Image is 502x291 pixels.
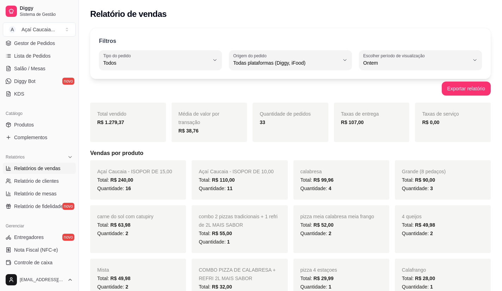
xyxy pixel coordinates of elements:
span: 2 [125,284,128,290]
span: 16 [125,186,131,191]
button: Select a team [3,22,76,37]
h2: Relatório de vendas [90,8,167,20]
strong: R$ 38,76 [179,128,199,134]
span: Produtos [14,121,34,128]
span: Gestor de Pedidos [14,40,55,47]
button: Origem do pedidoTodas plataformas (Diggy, iFood) [229,50,352,70]
a: Relatório de fidelidadenovo [3,201,76,212]
span: Entregadores [14,234,44,241]
button: Escolher período de visualizaçãoOntem [359,50,482,70]
a: Complementos [3,132,76,143]
span: Controle de caixa [14,259,52,266]
span: A [9,26,16,33]
span: Total: [300,222,334,228]
a: Entregadoresnovo [3,232,76,243]
strong: R$ 1.279,37 [97,119,124,125]
span: R$ 32,00 [212,284,232,290]
a: DiggySistema de Gestão [3,3,76,20]
span: Diggy Bot [14,78,36,85]
span: calabresa [300,169,322,174]
span: Salão / Mesas [14,65,45,72]
span: R$ 28,00 [415,276,435,281]
span: Total: [402,276,435,281]
span: R$ 52,00 [314,222,334,228]
a: Produtos [3,119,76,130]
h5: Vendas por produto [90,149,491,157]
a: Relatório de mesas [3,188,76,199]
a: Lista de Pedidos [3,50,76,62]
span: R$ 49,98 [415,222,435,228]
span: Nota Fiscal (NFC-e) [14,246,58,253]
span: R$ 55,00 [212,231,232,236]
span: Grande (8 pedaços) [402,169,446,174]
span: Total: [402,177,435,183]
span: Mista [97,267,109,273]
span: Açaí Caucaia - ISOPOR DE 10,00 [199,169,273,174]
button: Tipo do pedidoTodos [99,50,222,70]
span: Quantidade: [402,186,433,191]
span: pizza 4 estaçoes [300,267,337,273]
span: Total: [97,177,133,183]
span: Quantidade: [402,231,433,236]
span: Relatório de fidelidade [14,203,63,210]
span: R$ 63,98 [110,222,130,228]
span: Relatórios de vendas [14,165,61,172]
strong: R$ 0,00 [422,119,439,125]
span: KDS [14,90,24,97]
span: Calafrango [402,267,426,273]
span: combo 2 pizzas tradicionais + 1 refri de 2L MAIS SABOR [199,214,278,228]
span: Total: [199,284,232,290]
p: Filtros [99,37,116,45]
span: Total vendido [97,111,126,117]
span: Relatórios [6,154,25,160]
span: Todas plataformas (Diggy, iFood) [233,59,339,66]
span: R$ 110,00 [212,177,235,183]
span: Quantidade: [300,231,331,236]
div: Açaí Caucaia ... [21,26,55,33]
div: Gerenciar [3,220,76,232]
span: R$ 90,00 [415,177,435,183]
label: Escolher período de visualização [363,53,427,59]
span: R$ 29,99 [314,276,334,281]
a: Relatórios de vendas [3,163,76,174]
span: Total: [199,231,232,236]
span: 1 [329,284,331,290]
span: 2 [329,231,331,236]
span: Açaí Caucaia - ISOPOR DE 15,00 [97,169,172,174]
a: Relatório de clientes [3,175,76,187]
span: Relatório de clientes [14,177,59,185]
span: R$ 99,96 [314,177,334,183]
a: Nota Fiscal (NFC-e) [3,244,76,256]
span: Total: [402,222,435,228]
span: Total: [97,276,130,281]
label: Origem do pedido [233,53,269,59]
span: 2 [430,231,433,236]
a: Salão / Mesas [3,63,76,74]
span: Quantidade: [97,186,131,191]
span: Quantidade: [97,231,128,236]
button: [EMAIL_ADDRESS][DOMAIN_NAME] [3,271,76,288]
span: Média de valor por transação [179,111,219,125]
span: 11 [227,186,233,191]
span: Quantidade: [97,284,128,290]
span: COMBO PIZZA DE CALABRESA + REFRI 2L MAIS SABOR [199,267,275,281]
span: pizza meia calabresa meia frango [300,214,374,219]
span: [EMAIL_ADDRESS][DOMAIN_NAME] [20,277,64,283]
span: Complementos [14,134,47,141]
span: Quantidade: [402,284,433,290]
span: Taxas de entrega [341,111,379,117]
a: KDS [3,88,76,99]
span: 2 [125,231,128,236]
span: 4 [329,186,331,191]
span: R$ 240,00 [110,177,133,183]
span: 4 queijos [402,214,422,219]
span: 3 [430,186,433,191]
span: Relatório de mesas [14,190,57,197]
span: Quantidade: [300,284,331,290]
span: Todos [103,59,209,66]
span: Quantidade: [199,186,233,191]
span: Quantidade de pedidos [260,111,311,117]
span: carne do sol com catupiry [97,214,154,219]
a: Controle de caixa [3,257,76,268]
div: Catálogo [3,108,76,119]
